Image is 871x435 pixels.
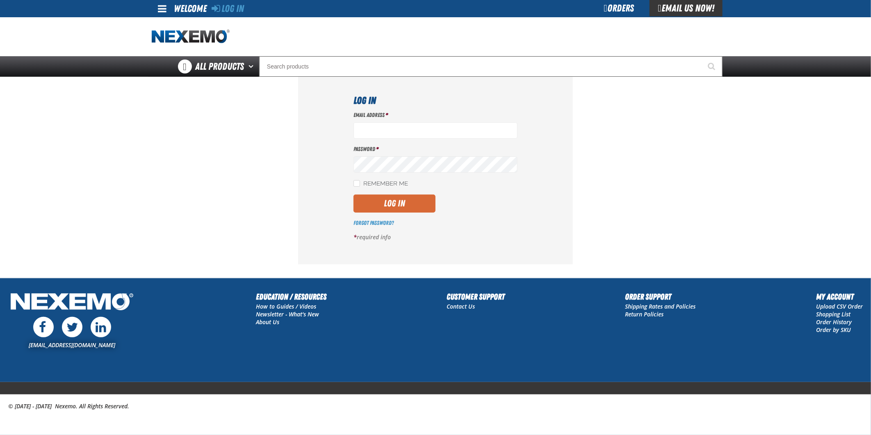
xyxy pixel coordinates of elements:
[353,180,360,187] input: Remember Me
[256,291,326,303] h2: Education / Resources
[246,56,259,77] button: Open All Products pages
[353,195,435,213] button: Log In
[702,56,723,77] button: Start Searching
[353,220,394,226] a: Forgot Password?
[259,56,723,77] input: Search
[816,302,863,310] a: Upload CSV Order
[353,180,408,188] label: Remember Me
[195,59,244,74] span: All Products
[816,326,851,334] a: Order by SKU
[816,291,863,303] h2: My Account
[816,318,852,326] a: Order History
[816,310,850,318] a: Shopping List
[447,291,505,303] h2: Customer Support
[353,111,518,119] label: Email Address
[625,302,696,310] a: Shipping Rates and Policies
[8,291,136,315] img: Nexemo Logo
[353,234,518,241] p: required info
[353,93,518,108] h1: Log In
[152,30,230,44] a: Home
[152,30,230,44] img: Nexemo logo
[256,310,319,318] a: Newsletter - What's New
[29,341,115,349] a: [EMAIL_ADDRESS][DOMAIN_NAME]
[256,318,279,326] a: About Us
[447,302,475,310] a: Contact Us
[353,145,518,153] label: Password
[256,302,316,310] a: How to Guides / Videos
[625,310,664,318] a: Return Policies
[212,3,244,14] a: Log In
[625,291,696,303] h2: Order Support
